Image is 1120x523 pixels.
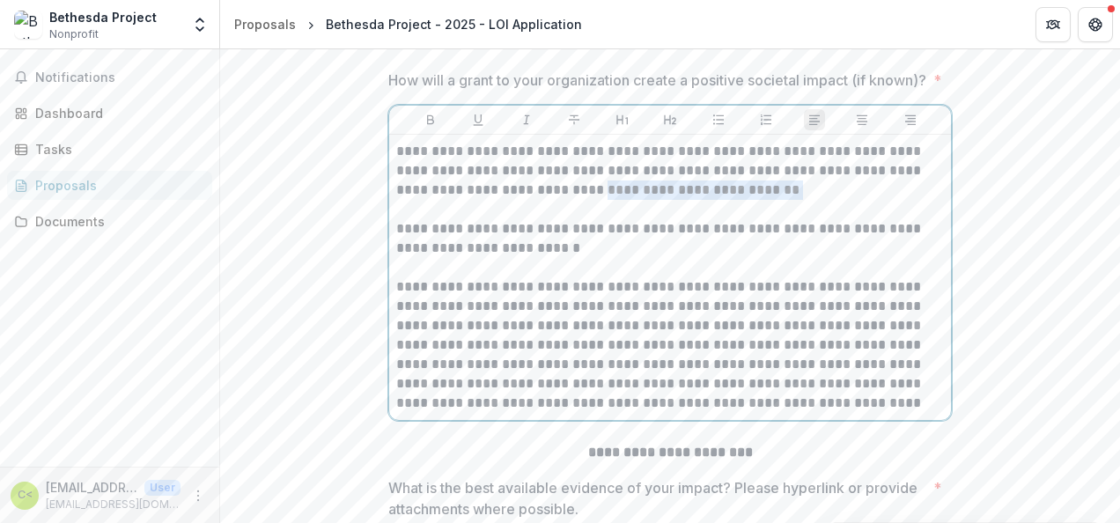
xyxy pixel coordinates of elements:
div: Proposals [234,15,296,33]
div: Proposals [35,176,198,195]
button: Open entity switcher [188,7,212,42]
button: Strike [564,109,585,130]
button: Partners [1035,7,1071,42]
button: Get Help [1078,7,1113,42]
button: Heading 1 [612,109,633,130]
button: Ordered List [755,109,777,130]
p: [EMAIL_ADDRESS][DOMAIN_NAME] [46,497,181,512]
p: User [144,480,181,496]
a: Dashboard [7,99,212,128]
div: Dashboard [35,104,198,122]
button: Align Center [851,109,873,130]
div: Bethesda Project [49,8,157,26]
button: Underline [468,109,489,130]
a: Documents [7,207,212,236]
div: Documents [35,212,198,231]
button: Heading 2 [659,109,681,130]
button: Align Left [804,109,825,130]
button: More [188,485,209,506]
span: Nonprofit [49,26,99,42]
p: [EMAIL_ADDRESS][DOMAIN_NAME] <[EMAIL_ADDRESS][DOMAIN_NAME]> [46,478,137,497]
button: Bullet List [708,109,729,130]
span: Notifications [35,70,205,85]
a: Tasks [7,135,212,164]
button: Align Right [900,109,921,130]
div: communitylife@bethesdaproject.org <communitylife@bethesdaproject.org> [18,490,33,501]
button: Italicize [516,109,537,130]
p: What is the best available evidence of your impact? Please hyperlink or provide attachments where... [388,477,926,519]
button: Notifications [7,63,212,92]
nav: breadcrumb [227,11,589,37]
button: Bold [420,109,441,130]
div: Bethesda Project - 2025 - LOI Application [326,15,582,33]
p: How will a grant to your organization create a positive societal impact (if known)? [388,70,926,91]
a: Proposals [227,11,303,37]
a: Proposals [7,171,212,200]
img: Bethesda Project [14,11,42,39]
div: Tasks [35,140,198,158]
